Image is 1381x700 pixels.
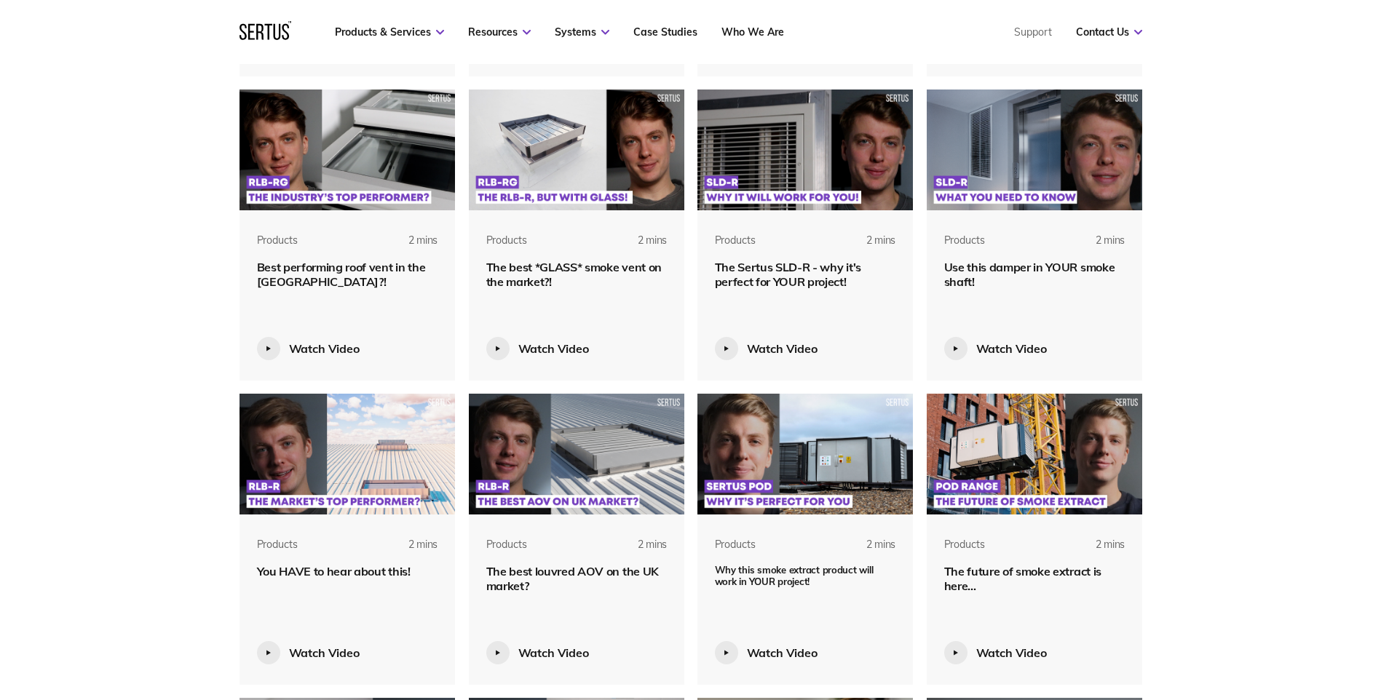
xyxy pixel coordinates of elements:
[257,538,298,552] div: Products
[835,538,895,564] div: 2 mins
[976,341,1047,356] div: Watch Video
[518,645,589,660] div: Watch Video
[289,645,360,660] div: Watch Video
[257,234,298,248] div: Products
[377,538,438,564] div: 2 mins
[555,25,609,39] a: Systems
[606,234,667,260] div: 2 mins
[257,564,411,578] span: You HAVE to hear about this!
[835,234,895,260] div: 2 mins
[747,645,818,660] div: Watch Video
[1064,234,1125,260] div: 2 mins
[944,564,1101,593] span: The future of smoke extract is here...
[486,564,659,593] span: The best louvred AOV on the UK market?
[721,25,784,39] a: Who We Are
[606,538,667,564] div: 2 mins
[715,538,756,552] div: Products
[468,25,531,39] a: Resources
[944,260,1115,289] span: Use this damper in YOUR smoke shaft!
[1014,25,1052,39] a: Support
[747,341,818,356] div: Watch Video
[944,234,985,248] div: Products
[715,260,861,289] span: The Sertus SLD-R - why it's perfect for YOUR project!
[377,234,438,260] div: 2 mins
[944,538,985,552] div: Products
[335,25,444,39] a: Products & Services
[976,645,1047,660] div: Watch Video
[257,260,426,289] span: Best performing roof vent in the [GEOGRAPHIC_DATA]?!
[633,25,697,39] a: Case Studies
[289,341,360,356] div: Watch Video
[1064,538,1125,564] div: 2 mins
[518,341,589,356] div: Watch Video
[715,234,756,248] div: Products
[486,260,662,289] span: The best *GLASS* smoke vent on the market?!
[715,564,874,587] span: Why this smoke extract product will work in YOUR project!
[1119,531,1381,700] iframe: Chat Widget
[486,234,527,248] div: Products
[486,538,527,552] div: Products
[1076,25,1142,39] a: Contact Us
